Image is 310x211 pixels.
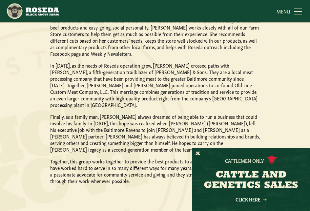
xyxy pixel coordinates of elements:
p: Also born on a farm in [US_STATE], [PERSON_NAME] knows a thing or two about the business herself.... [50,11,260,57]
p: In [DATE], as the needs of Roseda operation grew, [PERSON_NAME] crossed paths with [PERSON_NAME],... [50,62,260,108]
img: https://roseda.com/wp-content/uploads/2021/05/roseda-25-header.png [6,3,59,20]
span: MENU [277,8,290,14]
img: cattle-icon.svg [267,156,277,165]
h3: CATTLE AND GENETICS SALES [200,170,302,191]
button: X [196,150,200,157]
p: Together, this group works together to provide the best products to a community they know, love, ... [50,158,260,184]
p: Finally, as a family man, [PERSON_NAME] always dreamed of being able to run a business that could... [50,113,260,153]
a: Click Here [221,197,280,201]
p: Cattlemen Only [225,157,264,164]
